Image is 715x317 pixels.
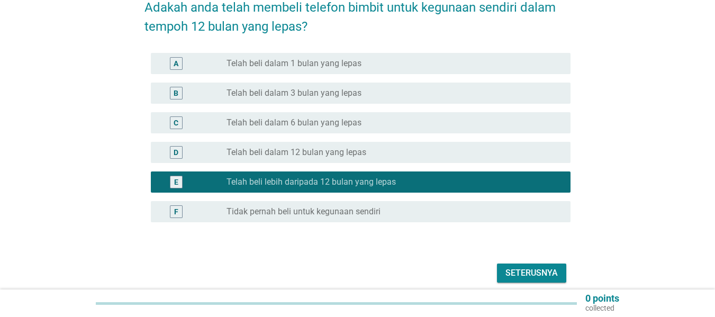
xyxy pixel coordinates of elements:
div: A [174,58,178,69]
div: F [174,206,178,218]
p: 0 points [585,294,619,303]
div: C [174,117,178,129]
div: B [174,88,178,99]
label: Telah beli lebih daripada 12 bulan yang lepas [227,177,396,187]
button: Seterusnya [497,264,566,283]
label: Telah beli dalam 12 bulan yang lepas [227,147,366,158]
div: D [174,147,178,158]
label: Tidak pernah beli untuk kegunaan sendiri [227,206,381,217]
label: Telah beli dalam 6 bulan yang lepas [227,117,361,128]
div: Seterusnya [505,267,558,279]
label: Telah beli dalam 3 bulan yang lepas [227,88,361,98]
label: Telah beli dalam 1 bulan yang lepas [227,58,361,69]
div: E [174,177,178,188]
p: collected [585,303,619,313]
